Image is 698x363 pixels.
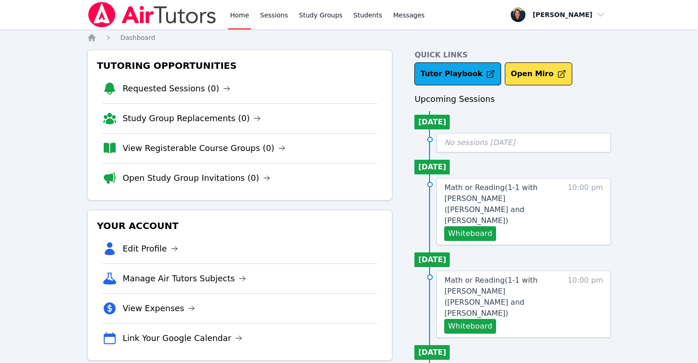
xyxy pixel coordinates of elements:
[444,183,537,225] span: Math or Reading ( 1-1 with [PERSON_NAME] ([PERSON_NAME] and [PERSON_NAME] )
[444,276,537,318] span: Math or Reading ( 1-1 with [PERSON_NAME] ([PERSON_NAME] and [PERSON_NAME] )
[414,93,611,106] h3: Upcoming Sessions
[414,115,450,129] li: [DATE]
[123,302,195,315] a: View Expenses
[393,11,425,20] span: Messages
[568,275,603,334] span: 10:00 pm
[414,252,450,267] li: [DATE]
[123,142,285,155] a: View Registerable Course Groups (0)
[123,112,261,125] a: Study Group Replacements (0)
[87,2,217,28] img: Air Tutors
[95,57,385,74] h3: Tutoring Opportunities
[414,62,501,85] a: Tutor Playbook
[444,275,563,319] a: Math or Reading(1-1 with [PERSON_NAME] ([PERSON_NAME] and [PERSON_NAME])
[444,319,496,334] button: Whiteboard
[123,82,230,95] a: Requested Sessions (0)
[123,272,246,285] a: Manage Air Tutors Subjects
[123,172,270,184] a: Open Study Group Invitations (0)
[414,345,450,360] li: [DATE]
[568,182,603,241] span: 10:00 pm
[505,62,572,85] button: Open Miro
[95,218,385,234] h3: Your Account
[123,242,178,255] a: Edit Profile
[414,50,611,61] h4: Quick Links
[120,33,155,42] a: Dashboard
[444,226,496,241] button: Whiteboard
[444,182,563,226] a: Math or Reading(1-1 with [PERSON_NAME] ([PERSON_NAME] and [PERSON_NAME])
[87,33,611,42] nav: Breadcrumb
[414,160,450,174] li: [DATE]
[444,138,515,147] span: No sessions [DATE]
[120,34,155,41] span: Dashboard
[123,332,242,345] a: Link Your Google Calendar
